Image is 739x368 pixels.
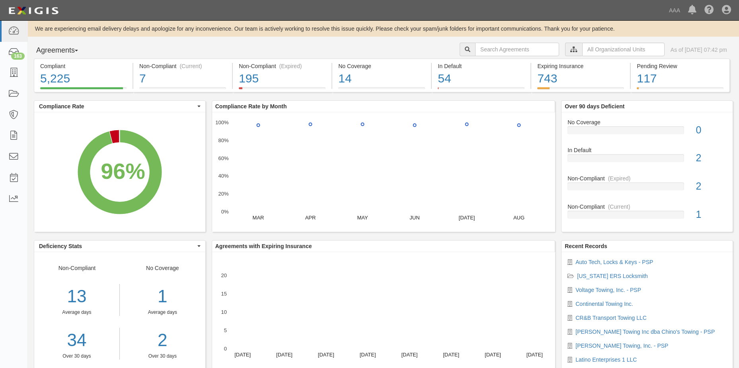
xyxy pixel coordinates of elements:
[562,174,733,182] div: Non-Compliant
[338,70,425,87] div: 14
[608,174,631,182] div: (Expired)
[252,215,264,221] text: MAR
[562,203,733,211] div: Non-Compliant
[224,346,227,352] text: 0
[34,353,119,360] div: Over 30 days
[565,103,624,110] b: Over 90 days Deficient
[215,243,312,249] b: Agreements with Expiring Insurance
[577,273,648,279] a: [US_STATE] ERS Locksmith
[704,6,714,15] i: Help Center - Complianz
[139,62,226,70] div: Non-Compliant (Current)
[224,327,227,333] text: 5
[218,173,228,179] text: 40%
[565,243,607,249] b: Recent Records
[665,2,684,18] a: AAA
[34,112,205,232] svg: A chart.
[139,70,226,87] div: 7
[212,112,555,232] svg: A chart.
[218,191,228,197] text: 20%
[11,53,25,60] div: 163
[126,353,199,360] div: Over 30 days
[637,70,723,87] div: 117
[608,203,630,211] div: (Current)
[443,352,459,358] text: [DATE]
[567,118,727,147] a: No Coverage0
[279,62,302,70] div: (Expired)
[690,123,733,137] div: 0
[690,151,733,165] div: 2
[671,46,727,54] div: As of [DATE] 07:42 pm
[458,215,475,221] text: [DATE]
[432,87,530,94] a: In Default54
[215,119,229,125] text: 100%
[218,155,228,161] text: 60%
[575,301,633,307] a: Continental Towing Inc.
[318,352,334,358] text: [DATE]
[133,87,232,94] a: Non-Compliant(Current)7
[575,329,715,335] a: [PERSON_NAME] Towing Inc dba Chino's Towing - PSP
[567,146,727,174] a: In Default2
[357,215,368,221] text: MAY
[575,343,668,349] a: [PERSON_NAME] Towing, Inc. - PSP
[575,356,637,363] a: Latino Enterprises 1 LLC
[582,43,665,56] input: All Organizational Units
[239,70,326,87] div: 195
[562,146,733,154] div: In Default
[101,156,145,188] div: 96%
[637,62,723,70] div: Pending Review
[513,215,525,221] text: AUG
[531,87,630,94] a: Expiring Insurance743
[526,352,543,358] text: [DATE]
[276,352,292,358] text: [DATE]
[34,328,119,353] a: 34
[575,315,647,321] a: CR&B Transport Towing LLC
[34,87,133,94] a: Compliant5,225
[221,291,226,297] text: 15
[34,101,205,112] button: Compliance Rate
[338,62,425,70] div: No Coverage
[34,309,119,316] div: Average days
[233,87,331,94] a: Non-Compliant(Expired)195
[40,70,127,87] div: 5,225
[438,70,525,87] div: 54
[34,241,205,252] button: Deficiency Stats
[562,118,733,126] div: No Coverage
[34,284,119,309] div: 13
[179,62,202,70] div: (Current)
[39,242,195,250] span: Deficiency Stats
[575,287,641,293] a: Voltage Towing, Inc. - PSP
[359,352,376,358] text: [DATE]
[575,259,653,265] a: Auto Tech, Locks & Keys - PSP
[218,137,228,143] text: 80%
[631,87,729,94] a: Pending Review117
[120,264,205,360] div: No Coverage
[305,215,316,221] text: APR
[690,207,733,222] div: 1
[34,264,120,360] div: Non-Compliant
[409,215,419,221] text: JUN
[567,174,727,203] a: Non-Compliant(Expired)2
[475,43,559,56] input: Search Agreements
[221,309,226,315] text: 10
[438,62,525,70] div: In Default
[221,272,226,278] text: 20
[34,43,94,59] button: Agreements
[126,309,199,316] div: Average days
[239,62,326,70] div: Non-Compliant (Expired)
[6,4,61,18] img: logo-5460c22ac91f19d4615b14bd174203de0afe785f0fc80cf4dbbc73dc1793850b.png
[215,103,287,110] b: Compliance Rate by Month
[537,62,624,70] div: Expiring Insurance
[234,352,251,358] text: [DATE]
[28,25,739,33] div: We are experiencing email delivery delays and apologize for any inconvenience. Our team is active...
[39,102,195,110] span: Compliance Rate
[40,62,127,70] div: Compliant
[126,328,199,353] a: 2
[690,179,733,194] div: 2
[332,87,431,94] a: No Coverage14
[401,352,417,358] text: [DATE]
[221,209,228,215] text: 0%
